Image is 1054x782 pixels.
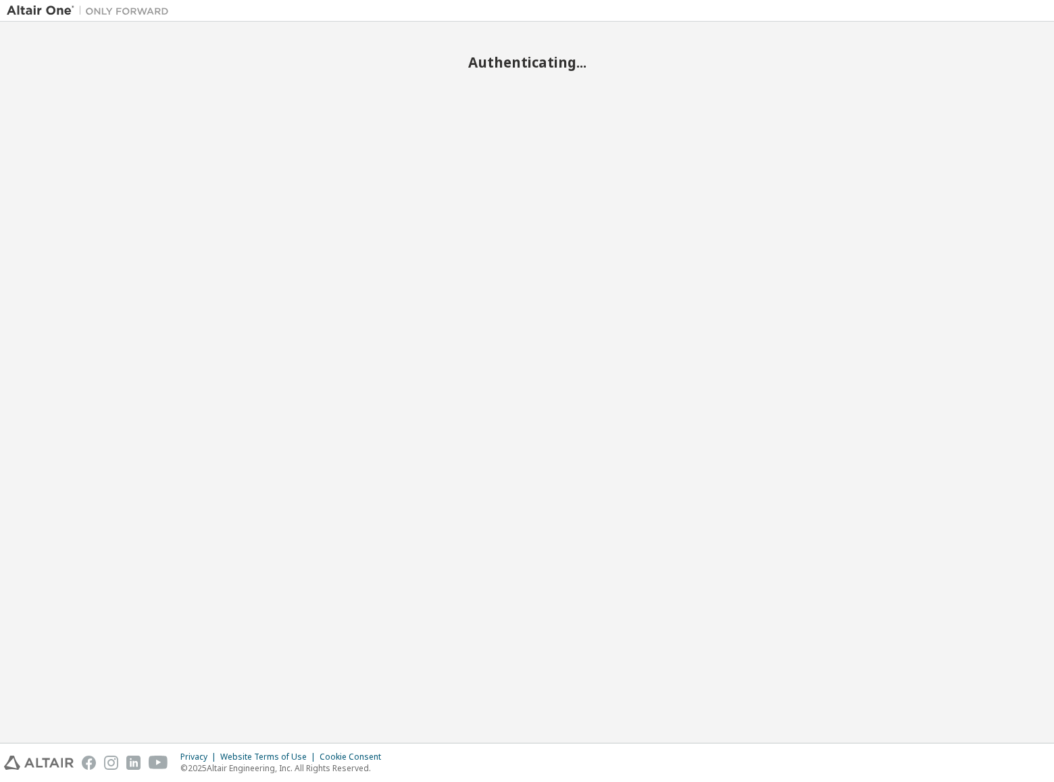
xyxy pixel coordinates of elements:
[7,4,176,18] img: Altair One
[104,756,118,770] img: instagram.svg
[4,756,74,770] img: altair_logo.svg
[220,752,320,762] div: Website Terms of Use
[126,756,141,770] img: linkedin.svg
[82,756,96,770] img: facebook.svg
[320,752,389,762] div: Cookie Consent
[180,762,389,774] p: © 2025 Altair Engineering, Inc. All Rights Reserved.
[149,756,168,770] img: youtube.svg
[7,53,1047,71] h2: Authenticating...
[180,752,220,762] div: Privacy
